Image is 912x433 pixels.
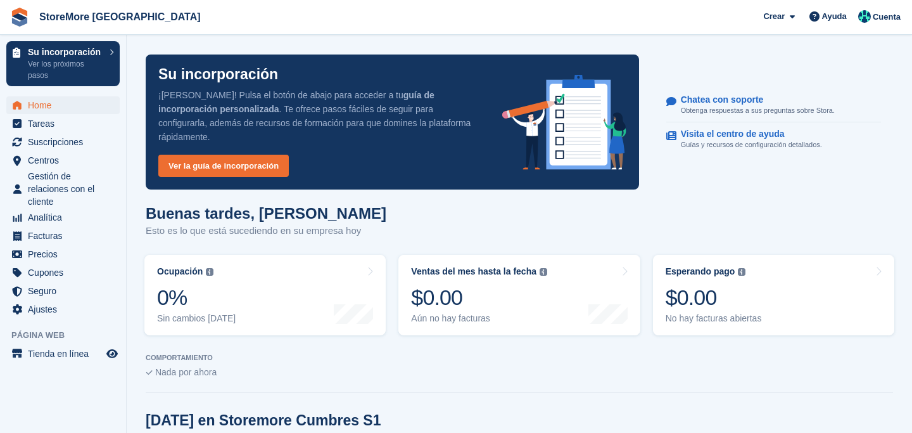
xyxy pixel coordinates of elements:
strong: guía de incorporación personalizada [158,90,434,114]
p: Esto es lo que está sucediendo en su empresa hoy [146,224,386,238]
a: menu [6,264,120,281]
span: Ajustes [28,301,104,318]
a: menu [6,209,120,226]
span: Facturas [28,227,104,245]
span: Analítica [28,209,104,226]
div: Ocupación [157,266,203,277]
a: menu [6,170,120,208]
span: Home [28,96,104,114]
span: Suscripciones [28,133,104,151]
a: Esperando pago $0.00 No hay facturas abiertas [653,255,894,335]
div: Ventas del mes hasta la fecha [411,266,536,277]
a: menu [6,245,120,263]
p: Su incorporación [28,48,103,56]
a: Visita el centro de ayuda Guías y recursos de configuración detallados. [666,122,881,157]
a: Ventas del mes hasta la fecha $0.00 Aún no hay facturas [398,255,640,335]
a: StoreMore [GEOGRAPHIC_DATA] [34,6,206,27]
a: menu [6,96,120,114]
img: icon-info-grey-7440780725fd019a000dd9b08b2336e03edf1995a4989e88bcd33f0948082b44.svg [206,268,213,276]
img: Maria Vela Padilla [858,10,871,23]
span: Seguro [28,282,104,300]
a: menu [6,133,120,151]
h1: Buenas tardes, [PERSON_NAME] [146,205,386,222]
a: Ver la guía de incorporación [158,155,289,177]
span: Tienda en línea [28,345,104,363]
div: 0% [157,285,236,311]
span: Cuenta [873,11,901,23]
p: ¡[PERSON_NAME]! Pulsa el botón de abajo para acceder a tu . Te ofrece pasos fáciles de seguir par... [158,88,482,144]
a: Vista previa de la tienda [104,346,120,361]
span: Nada por ahora [155,367,217,377]
span: Página web [11,329,126,342]
span: Crear [763,10,785,23]
div: No hay facturas abiertas [666,313,762,324]
img: icon-info-grey-7440780725fd019a000dd9b08b2336e03edf1995a4989e88bcd33f0948082b44.svg [738,268,745,276]
a: menu [6,282,120,300]
div: Esperando pago [666,266,735,277]
a: menu [6,301,120,318]
img: stora-icon-8386f47178a22dfd0bd8f6a31ec36ba5ce8667c1dd55bd0f319d3a0aa187defe.svg [10,8,29,27]
a: menu [6,227,120,245]
p: Guías y recursos de configuración detallados. [681,139,822,150]
div: Aún no hay facturas [411,313,547,324]
span: Cupones [28,264,104,281]
p: COMPORTAMIENTO [146,354,893,362]
p: Chatea con soporte [681,94,825,105]
p: Su incorporación [158,67,278,82]
div: $0.00 [411,285,547,311]
p: Visita el centro de ayuda [681,129,812,139]
img: onboarding-info-6c161a55d2c0e0a8cae90662b2fe09162a5109e8cc188191df67fb4f79e88e88.svg [502,75,626,170]
p: Obtenga respuestas a sus preguntas sobre Stora. [681,105,835,116]
div: $0.00 [666,285,762,311]
a: Ocupación 0% Sin cambios [DATE] [144,255,386,335]
a: Chatea con soporte Obtenga respuestas a sus preguntas sobre Stora. [666,88,881,123]
span: Centros [28,152,104,169]
a: menu [6,115,120,132]
img: blank_slate_check_icon-ba018cac091ee9be17c0a81a6c232d5eb81de652e7a59be601be346b1b6ddf79.svg [146,370,153,375]
a: Su incorporación Ver los próximos pasos [6,41,120,86]
p: Ver los próximos pasos [28,58,103,81]
img: icon-info-grey-7440780725fd019a000dd9b08b2336e03edf1995a4989e88bcd33f0948082b44.svg [540,268,547,276]
span: Gestión de relaciones con el cliente [28,170,104,208]
h2: [DATE] en Storemore Cumbres S1 [146,412,381,429]
div: Sin cambios [DATE] [157,313,236,324]
span: Tareas [28,115,104,132]
a: menú [6,345,120,363]
span: Precios [28,245,104,263]
span: Ayuda [822,10,847,23]
a: menu [6,152,120,169]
